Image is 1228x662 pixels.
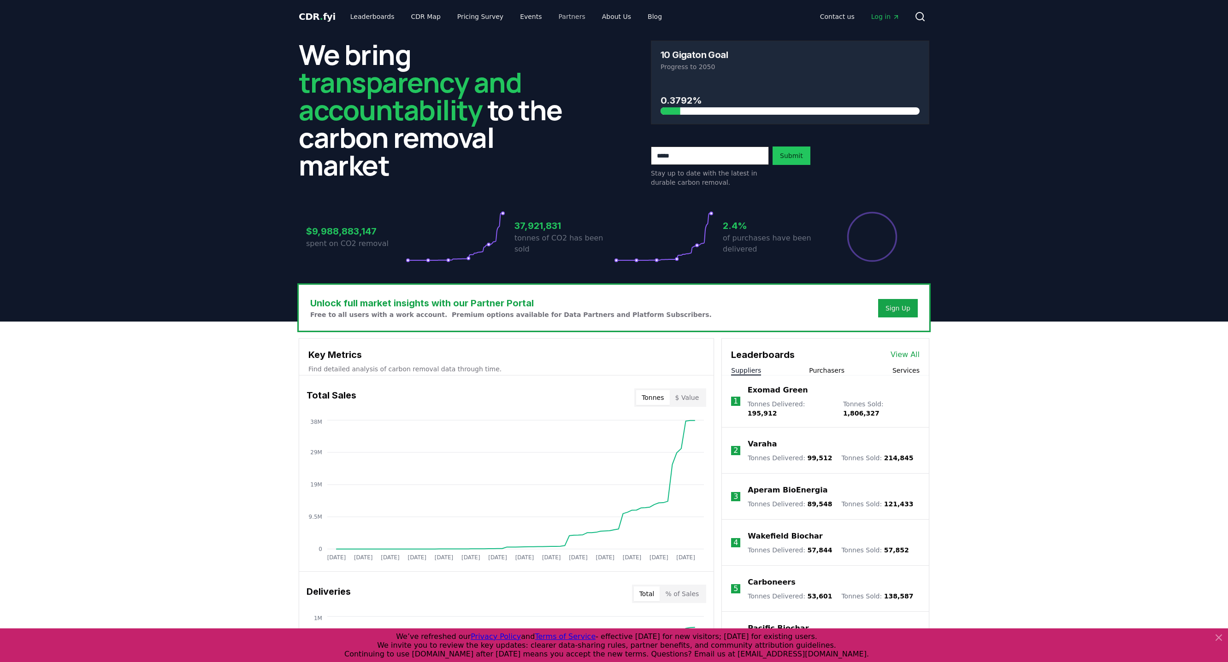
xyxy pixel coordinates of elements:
[513,8,549,25] a: Events
[299,10,336,23] a: CDR.fyi
[450,8,511,25] a: Pricing Survey
[723,219,822,233] h3: 2.4%
[623,554,642,561] tspan: [DATE]
[807,592,832,600] span: 53,601
[514,233,614,255] p: tonnes of CO2 has been sold
[748,592,832,601] p: Tonnes Delivered :
[841,499,913,509] p: Tonnes Sold :
[809,366,844,375] button: Purchasers
[489,554,508,561] tspan: [DATE]
[884,546,909,554] span: 57,852
[314,615,322,621] tspan: 1M
[309,514,322,520] tspan: 9.5M
[891,349,920,360] a: View All
[307,388,356,407] h3: Total Sales
[733,491,738,502] p: 3
[731,348,795,362] h3: Leaderboards
[343,8,402,25] a: Leaderboards
[310,310,712,319] p: Free to all users with a work account. Premium options available for Data Partners and Platform S...
[310,419,322,425] tspan: 38M
[733,445,738,456] p: 2
[748,577,795,588] a: Carboneers
[306,238,406,249] p: spent on CO2 removal
[515,554,534,561] tspan: [DATE]
[381,554,400,561] tspan: [DATE]
[651,169,769,187] p: Stay up to date with the latest in durable carbon removal.
[595,8,638,25] a: About Us
[299,11,336,22] span: CDR fyi
[748,623,809,634] a: Pacific Biochar
[649,554,668,561] tspan: [DATE]
[748,385,808,396] a: Exomad Green
[299,63,521,129] span: transparency and accountability
[404,8,448,25] a: CDR Map
[310,481,322,488] tspan: 19M
[841,545,909,555] p: Tonnes Sold :
[640,8,669,25] a: Blog
[310,296,712,310] h3: Unlock full market insights with our Partner Portal
[661,50,728,59] h3: 10 Gigaton Goal
[319,546,322,552] tspan: 0
[634,586,660,601] button: Total
[731,366,761,375] button: Suppliers
[308,348,704,362] h3: Key Metrics
[871,12,900,21] span: Log in
[886,304,910,313] a: Sign Up
[813,8,862,25] a: Contact us
[884,454,914,462] span: 214,845
[878,299,918,317] button: Sign Up
[884,500,914,508] span: 121,433
[846,211,898,263] div: Percentage of sales delivered
[864,8,907,25] a: Log in
[596,554,615,561] tspan: [DATE]
[884,592,914,600] span: 138,587
[748,545,832,555] p: Tonnes Delivered :
[660,586,704,601] button: % of Sales
[807,500,832,508] span: 89,548
[354,554,373,561] tspan: [DATE]
[569,554,588,561] tspan: [DATE]
[636,390,669,405] button: Tonnes
[773,146,810,165] button: Submit
[661,62,920,71] p: Progress to 2050
[408,554,427,561] tspan: [DATE]
[551,8,593,25] a: Partners
[306,224,406,238] h3: $9,988,883,147
[299,41,577,179] h2: We bring to the carbon removal market
[807,546,832,554] span: 57,844
[733,583,738,594] p: 5
[813,8,907,25] nav: Main
[841,453,913,463] p: Tonnes Sold :
[661,94,920,107] h3: 0.3792%
[514,219,614,233] h3: 37,921,831
[677,554,696,561] tspan: [DATE]
[748,410,777,417] span: 195,912
[343,8,669,25] nav: Main
[748,485,827,496] a: Aperam BioEnergia
[542,554,561,561] tspan: [DATE]
[307,585,351,603] h3: Deliveries
[807,454,832,462] span: 99,512
[843,399,920,418] p: Tonnes Sold :
[327,554,346,561] tspan: [DATE]
[320,11,323,22] span: .
[733,396,738,407] p: 1
[435,554,454,561] tspan: [DATE]
[461,554,480,561] tspan: [DATE]
[748,499,832,509] p: Tonnes Delivered :
[670,390,705,405] button: $ Value
[733,537,738,548] p: 4
[841,592,913,601] p: Tonnes Sold :
[748,531,822,542] a: Wakefield Biochar
[748,453,832,463] p: Tonnes Delivered :
[748,439,777,450] a: Varaha
[748,399,834,418] p: Tonnes Delivered :
[308,364,704,374] p: Find detailed analysis of carbon removal data through time.
[723,233,822,255] p: of purchases have been delivered
[892,366,920,375] button: Services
